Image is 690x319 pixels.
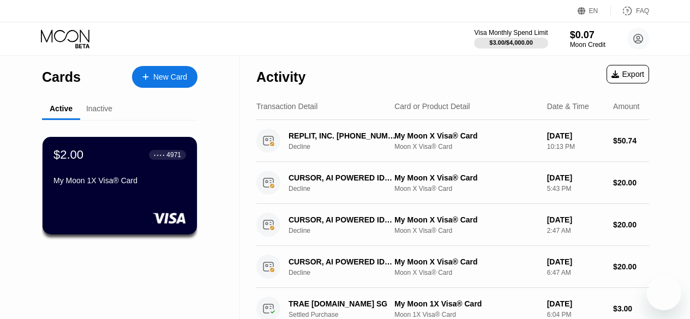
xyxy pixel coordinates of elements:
div: $0.07Moon Credit [570,29,605,49]
div: Card or Product Detail [394,102,470,111]
div: Decline [289,143,405,151]
div: 2:47 AM [547,227,604,234]
div: 10:13 PM [547,143,604,151]
div: My Moon X Visa® Card [394,215,538,224]
div: Export [607,65,649,83]
div: $20.00 [613,220,649,229]
div: REPLIT, INC. [PHONE_NUMBER] USDeclineMy Moon X Visa® CardMoon X Visa® Card[DATE]10:13 PM$50.74 [256,120,649,162]
div: $0.07 [570,29,605,41]
div: New Card [132,66,197,88]
div: Settled Purchase [289,311,405,318]
div: $20.00 [613,178,649,187]
div: Inactive [86,104,112,113]
div: [DATE] [547,215,604,224]
div: CURSOR, AI POWERED IDE [PHONE_NUMBER] USDeclineMy Moon X Visa® CardMoon X Visa® Card[DATE]5:43 PM... [256,162,649,204]
div: EN [589,7,598,15]
div: Transaction Detail [256,102,317,111]
div: My Moon 1X Visa® Card [394,299,538,308]
div: $3.00 [613,304,649,313]
div: My Moon X Visa® Card [394,257,538,266]
div: Moon 1X Visa® Card [394,311,538,318]
div: 4971 [166,151,181,159]
div: $20.00 [613,262,649,271]
div: ● ● ● ● [154,153,165,157]
div: Decline [289,269,405,276]
div: Visa Monthly Spend Limit$3.00/$4,000.00 [474,29,548,49]
div: Active [50,104,73,113]
div: Visa Monthly Spend Limit [474,29,548,37]
div: Decline [289,185,405,192]
div: Date & Time [547,102,589,111]
div: 6:04 PM [547,311,604,318]
div: [DATE] [547,173,604,182]
div: 5:43 PM [547,185,604,192]
div: Export [611,70,644,79]
div: $3.00 / $4,000.00 [489,39,533,46]
div: Cards [42,69,81,85]
div: FAQ [636,7,649,15]
div: CURSOR, AI POWERED IDE [PHONE_NUMBER] US [289,173,397,182]
div: [DATE] [547,131,604,140]
div: 6:47 AM [547,269,604,276]
div: Moon X Visa® Card [394,227,538,234]
div: CURSOR, AI POWERED IDE [PHONE_NUMBER] USDeclineMy Moon X Visa® CardMoon X Visa® Card[DATE]2:47 AM... [256,204,649,246]
div: Moon Credit [570,41,605,49]
div: New Card [153,73,187,82]
div: Moon X Visa® Card [394,269,538,276]
div: CURSOR, AI POWERED IDE [PHONE_NUMBER] US [289,215,397,224]
iframe: Button to launch messaging window [646,275,681,310]
div: Amount [613,102,639,111]
div: CURSOR, AI POWERED IDE [PHONE_NUMBER] USDeclineMy Moon X Visa® CardMoon X Visa® Card[DATE]6:47 AM... [256,246,649,288]
div: [DATE] [547,257,604,266]
div: [DATE] [547,299,604,308]
div: Moon X Visa® Card [394,143,538,151]
div: $2.00● ● ● ●4971My Moon 1X Visa® Card [43,137,197,234]
div: REPLIT, INC. [PHONE_NUMBER] US [289,131,397,140]
div: EN [578,5,611,16]
div: CURSOR, AI POWERED IDE [PHONE_NUMBER] US [289,257,397,266]
div: Moon X Visa® Card [394,185,538,192]
div: FAQ [611,5,649,16]
div: $50.74 [613,136,649,145]
div: Decline [289,227,405,234]
div: My Moon X Visa® Card [394,173,538,182]
div: $2.00 [53,148,83,162]
div: My Moon X Visa® Card [394,131,538,140]
div: TRAE [DOMAIN_NAME] SG [289,299,397,308]
div: Activity [256,69,305,85]
div: My Moon 1X Visa® Card [53,176,186,185]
